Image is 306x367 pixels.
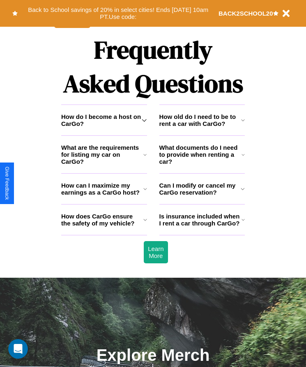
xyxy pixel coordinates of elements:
[159,113,241,127] h3: How old do I need to be to rent a car with CarGo?
[61,113,142,127] h3: How do I become a host on CarGo?
[144,241,168,263] button: Learn More
[18,4,219,23] button: Back to School savings of 20% in select cities! Ends [DATE] 10am PT.Use code:
[159,182,241,196] h3: Can I modify or cancel my CarGo reservation?
[61,182,143,196] h3: How can I maximize my earnings as a CarGo host?
[61,144,143,165] h3: What are the requirements for listing my car on CarGo?
[159,144,242,165] h3: What documents do I need to provide when renting a car?
[4,167,10,200] div: Give Feedback
[219,10,273,17] b: BACK2SCHOOL20
[159,213,242,227] h3: Is insurance included when I rent a car through CarGo?
[8,339,28,359] iframe: Intercom live chat
[61,213,143,227] h3: How does CarGo ensure the safety of my vehicle?
[61,29,245,105] h1: Frequently Asked Questions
